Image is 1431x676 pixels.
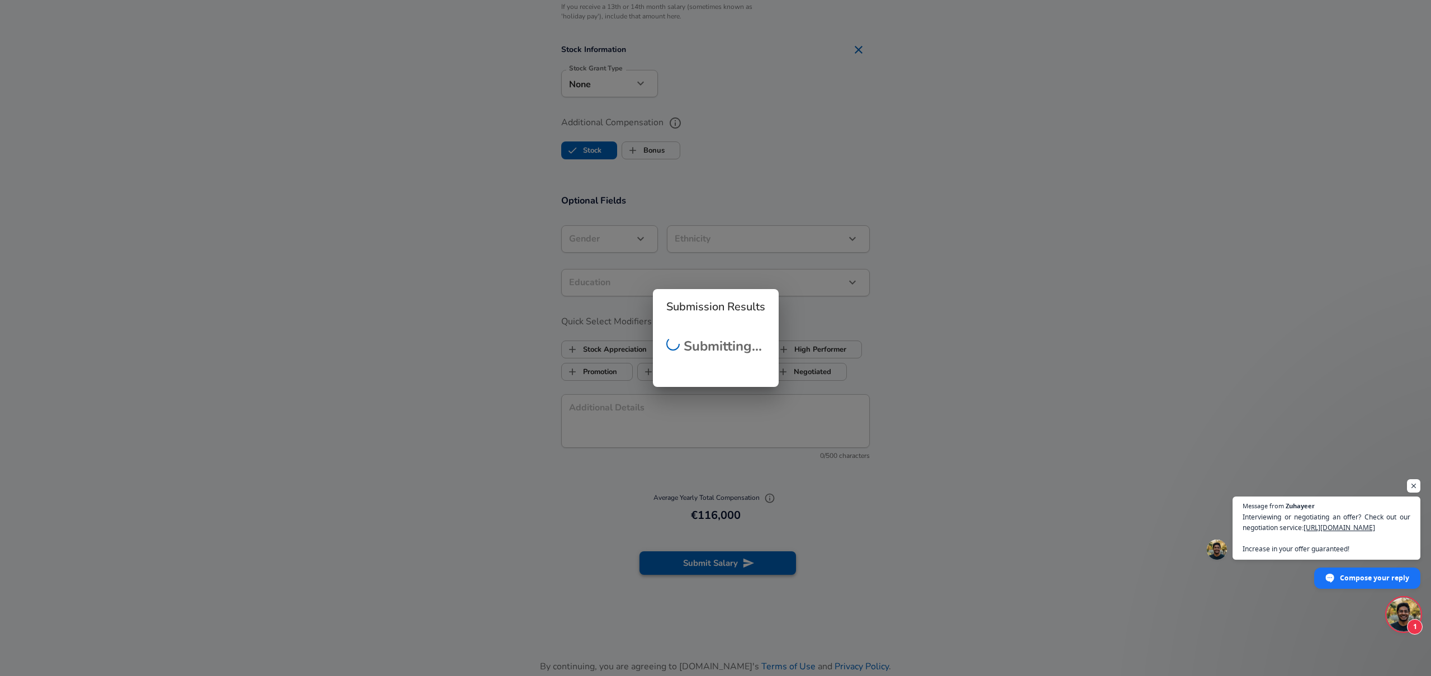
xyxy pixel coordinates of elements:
[1243,503,1284,509] span: Message from
[1407,619,1423,635] span: 1
[666,336,765,356] h2: Submitting...
[653,289,779,325] h2: Submission Results
[1387,598,1420,631] div: Open chat
[1243,512,1410,554] span: Interviewing or negotiating an offer? Check out our negotiation service: Increase in your offer g...
[1340,568,1409,588] span: Compose your reply
[1286,503,1315,509] span: Zuhayeer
